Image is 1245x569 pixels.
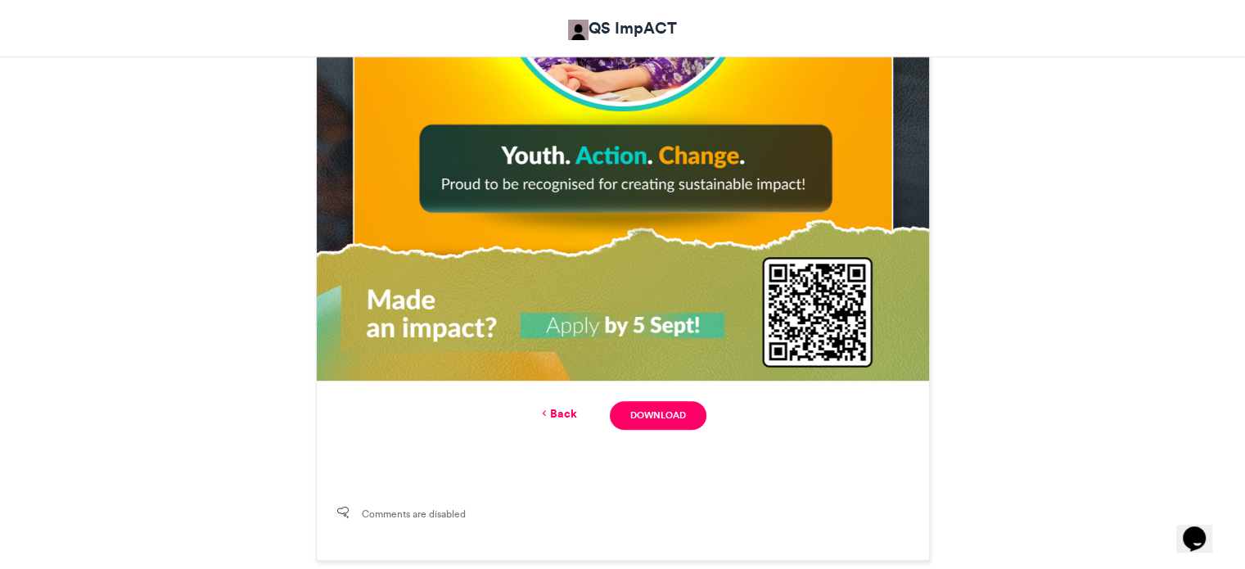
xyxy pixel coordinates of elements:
a: QS ImpACT [568,16,677,40]
a: Download [610,401,706,430]
iframe: chat widget [1176,504,1229,553]
span: Comments are disabled [362,507,466,522]
img: QS ImpACT QS ImpACT [568,20,589,40]
a: Back [539,405,577,422]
